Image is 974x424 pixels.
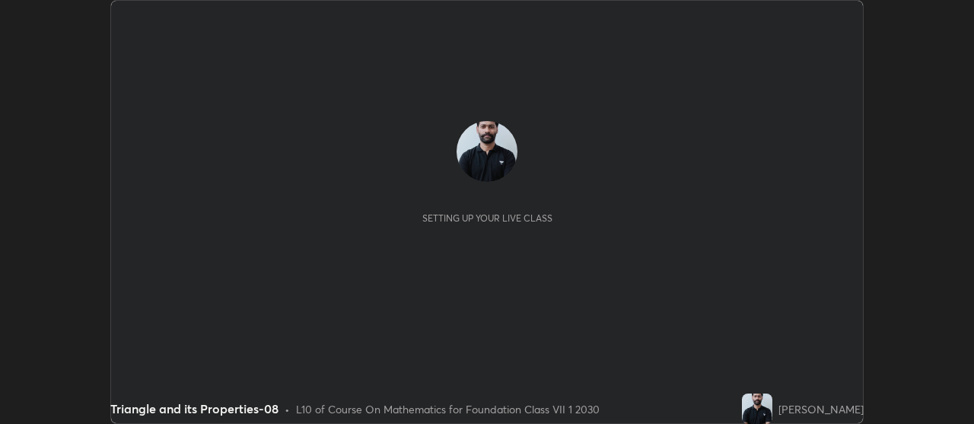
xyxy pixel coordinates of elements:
[422,212,552,224] div: Setting up your live class
[296,401,600,417] div: L10 of Course On Mathematics for Foundation Class VII 1 2030
[285,401,290,417] div: •
[110,400,279,418] div: Triangle and its Properties-08
[778,401,864,417] div: [PERSON_NAME]
[457,121,517,182] img: e085ba1f86984e2686c0a7d087b7734a.jpg
[742,394,772,424] img: e085ba1f86984e2686c0a7d087b7734a.jpg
